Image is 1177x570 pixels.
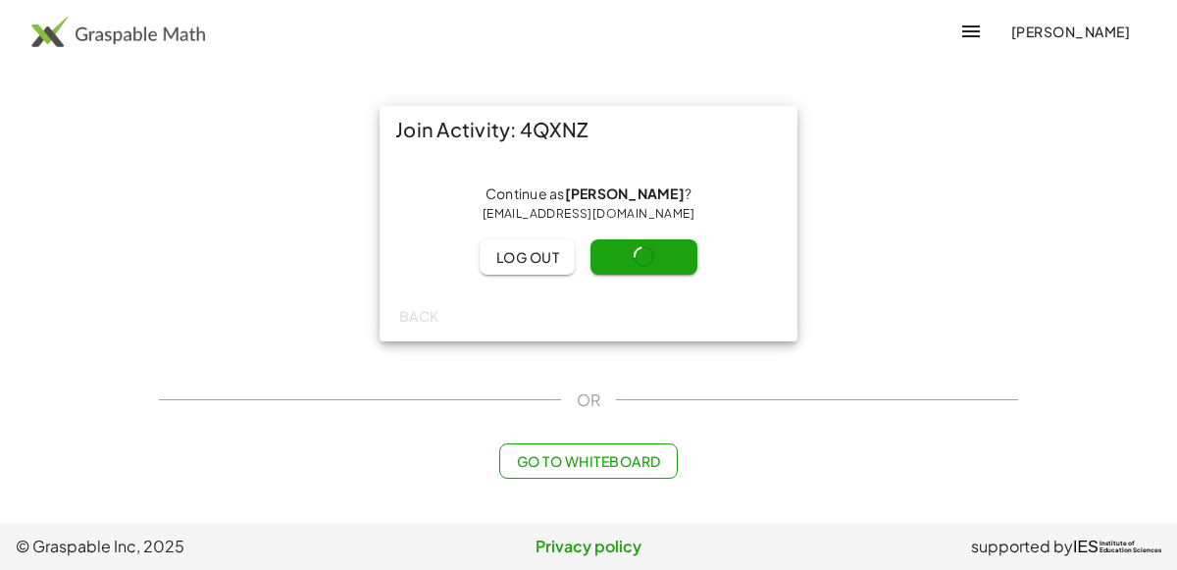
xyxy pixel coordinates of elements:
[16,535,397,558] span: © Graspable Inc, 2025
[577,389,600,412] span: OR
[499,443,677,479] button: Go to Whiteboard
[395,184,782,224] div: Continue as ?
[1073,535,1161,558] a: IESInstitute ofEducation Sciences
[971,535,1073,558] span: supported by
[395,204,782,224] div: [EMAIL_ADDRESS][DOMAIN_NAME]
[480,239,575,275] button: Log out
[380,106,797,153] div: Join Activity: 4QXNZ
[995,14,1146,49] button: [PERSON_NAME]
[516,452,660,470] span: Go to Whiteboard
[1010,23,1130,40] span: [PERSON_NAME]
[495,248,559,266] span: Log out
[397,535,779,558] a: Privacy policy
[565,184,685,202] strong: [PERSON_NAME]
[1100,541,1161,554] span: Institute of Education Sciences
[1073,538,1099,556] span: IES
